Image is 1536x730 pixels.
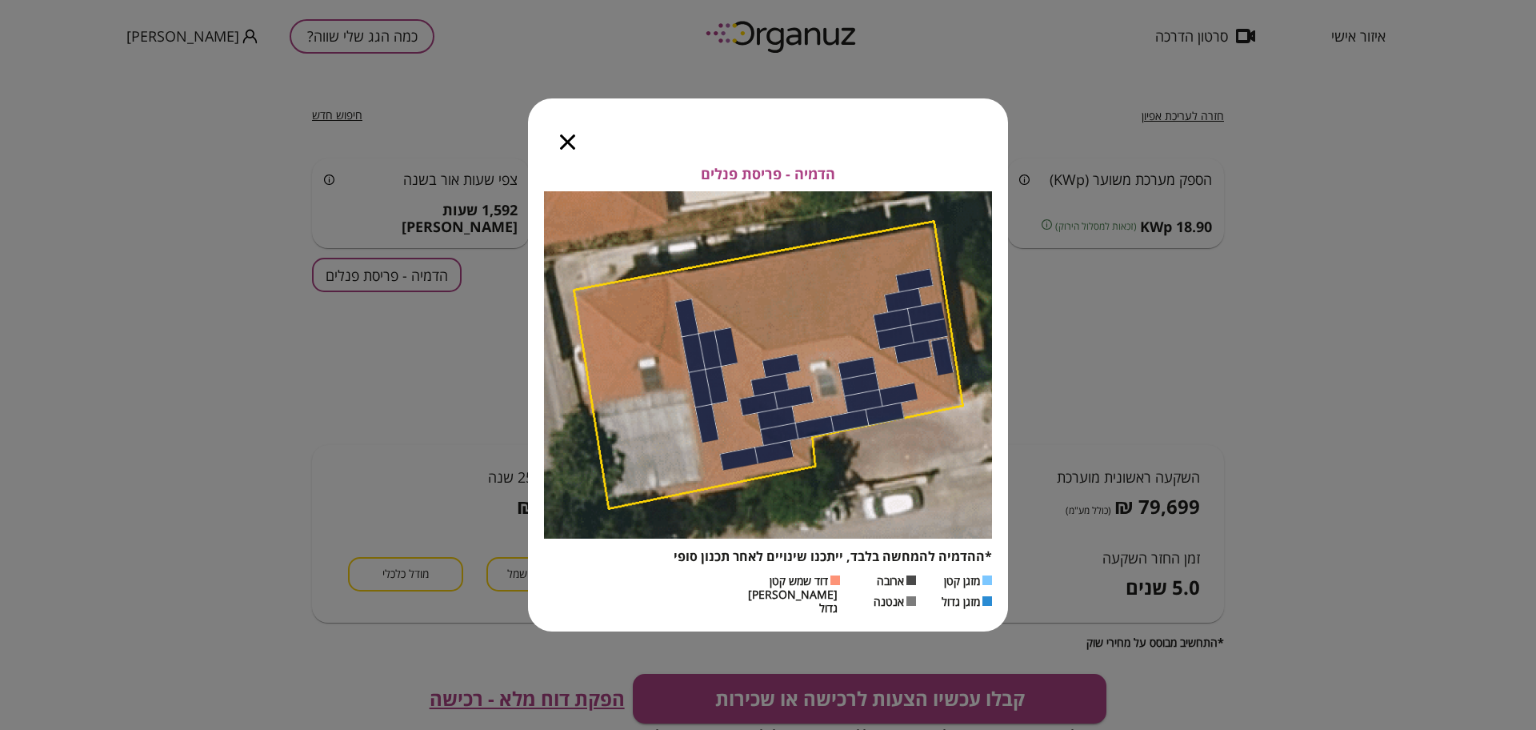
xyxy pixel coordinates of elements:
[748,588,838,616] span: [PERSON_NAME] גדול
[674,547,992,565] span: *ההדמיה להמחשה בלבד, ייתכנו שינויים לאחר תכנון סופי
[942,595,980,608] span: מזגן גדול
[544,191,992,539] img: Panels layout
[944,574,980,588] span: מזגן קטן
[874,595,904,608] span: אנטנה
[701,166,835,183] span: הדמיה - פריסת פנלים
[877,574,904,588] span: ארובה
[770,574,828,588] span: דוד שמש קטן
